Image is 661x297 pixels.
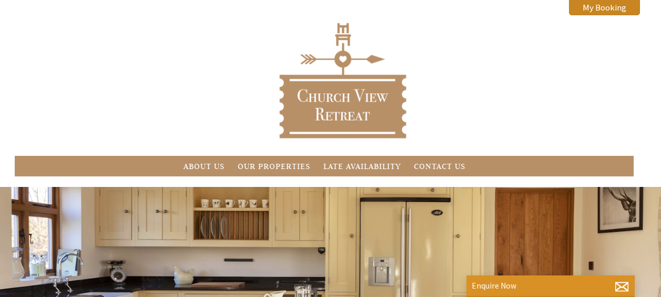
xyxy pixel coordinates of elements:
a: About Us [184,161,225,171]
a: Late Availability [323,161,401,171]
a: Our Properties [238,161,310,171]
a: Contact Us [414,161,465,171]
img: Church View Retreat [277,20,409,141]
